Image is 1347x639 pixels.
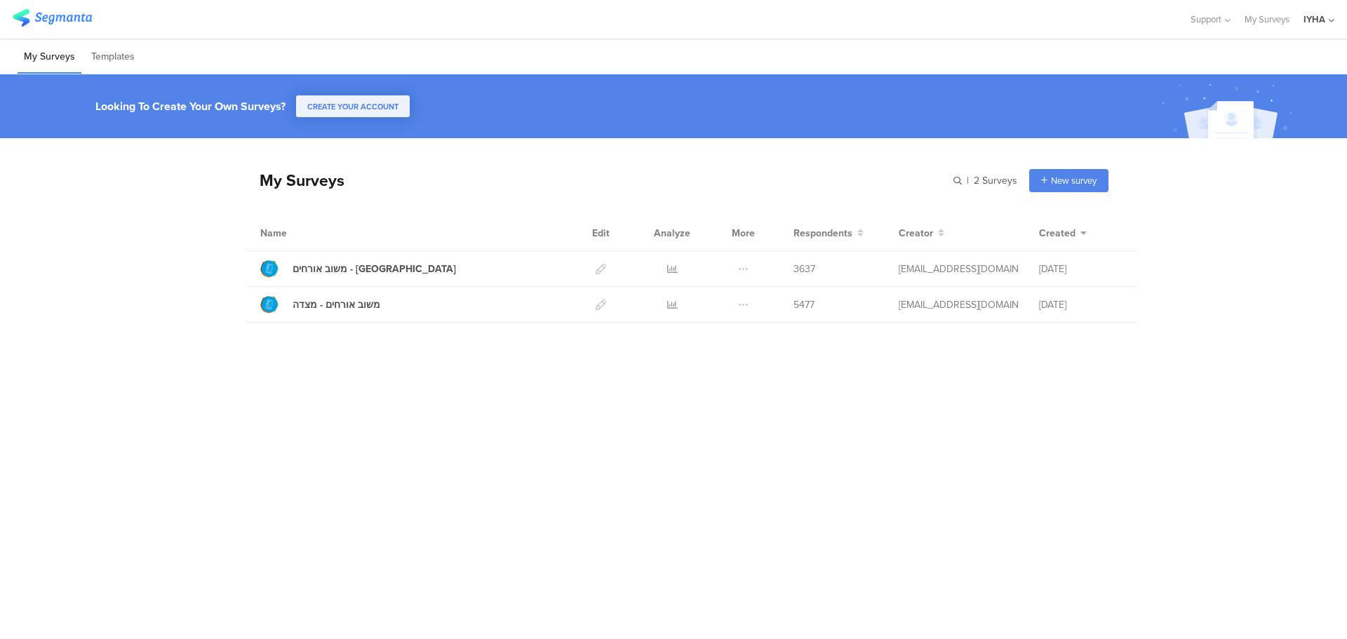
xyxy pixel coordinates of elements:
[246,168,344,192] div: My Surveys
[651,215,693,250] div: Analyze
[307,101,398,112] span: CREATE YOUR ACCOUNT
[85,41,141,74] li: Templates
[260,226,344,241] div: Name
[793,226,864,241] button: Respondents
[296,95,410,117] button: CREATE YOUR ACCOUNT
[899,226,933,241] span: Creator
[899,262,1018,276] div: ofir@iyha.org.il
[899,297,1018,312] div: ofir@iyha.org.il
[1191,13,1221,26] span: Support
[1304,13,1325,26] div: IYHA
[260,260,456,278] a: משוב אורחים - [GEOGRAPHIC_DATA]
[13,9,92,27] img: segmanta logo
[95,98,286,114] div: Looking To Create Your Own Surveys?
[18,41,81,74] li: My Surveys
[974,173,1017,188] span: 2 Surveys
[293,297,380,312] div: משוב אורחים - מצדה
[1039,262,1123,276] div: [DATE]
[965,173,971,188] span: |
[1051,174,1097,187] span: New survey
[586,215,616,250] div: Edit
[1157,79,1301,142] img: create_account_image.svg
[1039,226,1087,241] button: Created
[728,215,758,250] div: More
[899,226,944,241] button: Creator
[793,297,815,312] span: 5477
[293,262,456,276] div: משוב אורחים - עין גדי
[260,295,380,314] a: משוב אורחים - מצדה
[1039,297,1123,312] div: [DATE]
[793,262,815,276] span: 3637
[793,226,852,241] span: Respondents
[1039,226,1075,241] span: Created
